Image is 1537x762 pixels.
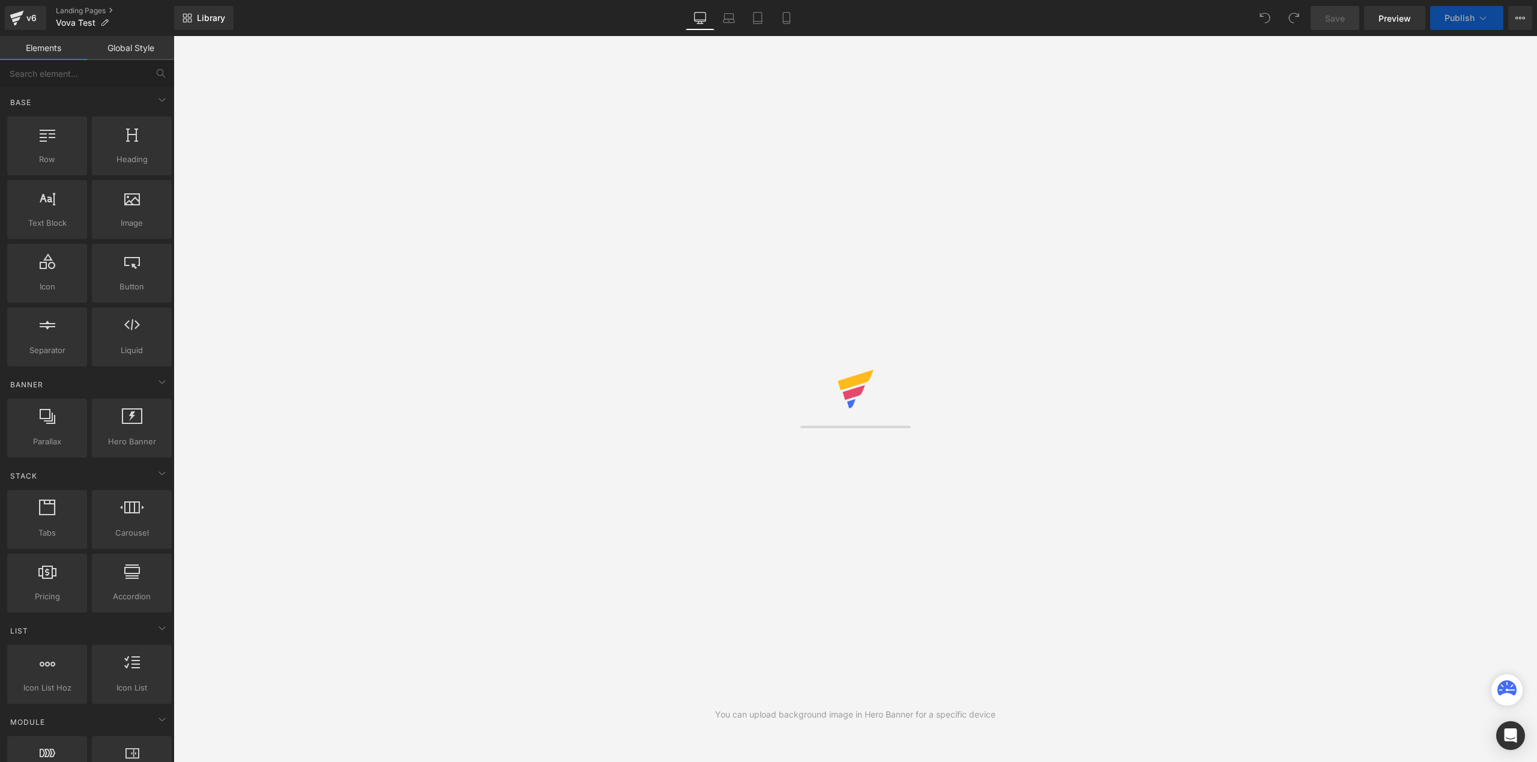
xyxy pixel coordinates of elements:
[9,470,38,482] span: Stack
[197,13,225,23] span: Library
[715,708,995,721] div: You can upload background image in Hero Banner for a specific device
[1364,6,1425,30] a: Preview
[772,6,801,30] a: Mobile
[95,344,168,357] span: Liquid
[174,6,234,30] a: New Library
[9,97,32,108] span: Base
[1496,721,1525,750] div: Open Intercom Messenger
[95,217,168,229] span: Image
[56,6,174,16] a: Landing Pages
[11,280,83,293] span: Icon
[95,527,168,539] span: Carousel
[87,36,174,60] a: Global Style
[1378,12,1411,25] span: Preview
[95,435,168,448] span: Hero Banner
[9,716,46,728] span: Module
[1445,13,1475,23] span: Publish
[11,590,83,603] span: Pricing
[686,6,714,30] a: Desktop
[11,527,83,539] span: Tabs
[714,6,743,30] a: Laptop
[95,153,168,166] span: Heading
[9,625,29,637] span: List
[1282,6,1306,30] button: Redo
[11,435,83,448] span: Parallax
[24,10,39,26] div: v6
[11,682,83,694] span: Icon List Hoz
[95,682,168,694] span: Icon List
[56,18,95,28] span: Vova Test
[11,153,83,166] span: Row
[743,6,772,30] a: Tablet
[95,590,168,603] span: Accordion
[95,280,168,293] span: Button
[9,379,44,390] span: Banner
[1253,6,1277,30] button: Undo
[5,6,46,30] a: v6
[1325,12,1345,25] span: Save
[1430,6,1503,30] button: Publish
[1508,6,1532,30] button: More
[11,217,83,229] span: Text Block
[11,344,83,357] span: Separator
